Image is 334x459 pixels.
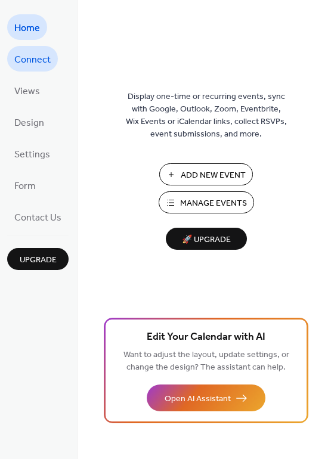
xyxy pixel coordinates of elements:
[166,228,247,250] button: 🚀 Upgrade
[159,163,253,185] button: Add New Event
[7,172,43,198] a: Form
[7,248,69,270] button: Upgrade
[14,19,40,38] span: Home
[181,169,246,182] span: Add New Event
[173,232,240,248] span: 🚀 Upgrade
[7,204,69,229] a: Contact Us
[7,14,47,40] a: Home
[7,77,47,103] a: Views
[123,347,289,376] span: Want to adjust the layout, update settings, or change the design? The assistant can help.
[14,51,51,69] span: Connect
[14,82,40,101] span: Views
[7,46,58,72] a: Connect
[7,141,57,166] a: Settings
[14,177,36,196] span: Form
[14,114,44,132] span: Design
[126,91,287,141] span: Display one-time or recurring events, sync with Google, Outlook, Zoom, Eventbrite, Wix Events or ...
[147,384,265,411] button: Open AI Assistant
[14,145,50,164] span: Settings
[147,329,265,346] span: Edit Your Calendar with AI
[165,393,231,405] span: Open AI Assistant
[14,209,61,227] span: Contact Us
[7,109,51,135] a: Design
[180,197,247,210] span: Manage Events
[20,254,57,266] span: Upgrade
[159,191,254,213] button: Manage Events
